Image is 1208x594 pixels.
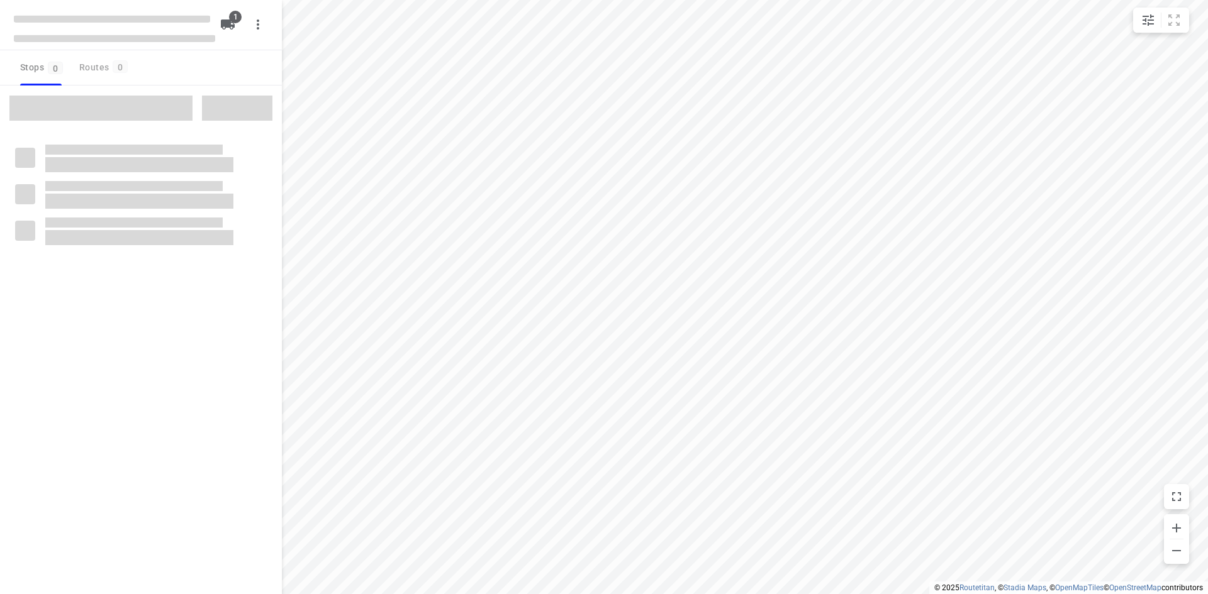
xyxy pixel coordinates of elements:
[1136,8,1161,33] button: Map settings
[1055,583,1104,592] a: OpenMapTiles
[1109,583,1161,592] a: OpenStreetMap
[1004,583,1046,592] a: Stadia Maps
[959,583,995,592] a: Routetitan
[934,583,1203,592] li: © 2025 , © , © © contributors
[1133,8,1189,33] div: small contained button group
